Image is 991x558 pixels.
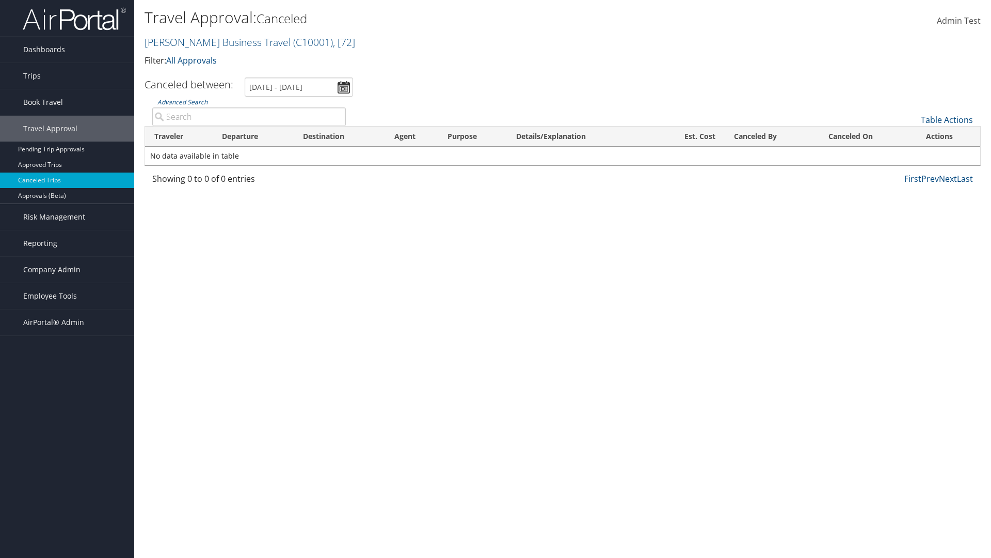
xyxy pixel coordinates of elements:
[23,204,85,230] span: Risk Management
[23,116,77,142] span: Travel Approval
[653,127,725,147] th: Est. Cost: activate to sort column ascending
[507,127,653,147] th: Details/Explanation
[152,173,346,190] div: Showing 0 to 0 of 0 entries
[23,283,77,309] span: Employee Tools
[152,107,346,126] input: Advanced Search
[385,127,438,147] th: Agent
[245,78,353,97] input: [DATE] - [DATE]
[23,37,65,63] span: Dashboards
[23,230,57,256] span: Reporting
[257,10,307,27] small: Canceled
[23,89,63,115] span: Book Travel
[145,35,355,49] a: [PERSON_NAME] Business Travel
[904,173,921,184] a: First
[917,127,980,147] th: Actions
[23,257,81,283] span: Company Admin
[921,173,939,184] a: Prev
[157,98,207,106] a: Advanced Search
[213,127,294,147] th: Departure: activate to sort column ascending
[293,35,333,49] span: ( C10001 )
[23,7,126,31] img: airportal-logo.png
[937,15,981,26] span: Admin Test
[921,114,973,126] a: Table Actions
[23,309,84,335] span: AirPortal® Admin
[23,63,41,89] span: Trips
[957,173,973,184] a: Last
[145,78,233,91] h3: Canceled between:
[166,55,217,66] a: All Approvals
[333,35,355,49] span: , [ 72 ]
[145,54,702,68] p: Filter:
[937,5,981,37] a: Admin Test
[819,127,916,147] th: Canceled On: activate to sort column ascending
[939,173,957,184] a: Next
[294,127,385,147] th: Destination: activate to sort column ascending
[145,147,980,165] td: No data available in table
[145,7,702,28] h1: Travel Approval:
[725,127,819,147] th: Canceled By: activate to sort column ascending
[438,127,507,147] th: Purpose
[145,127,213,147] th: Traveler: activate to sort column ascending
